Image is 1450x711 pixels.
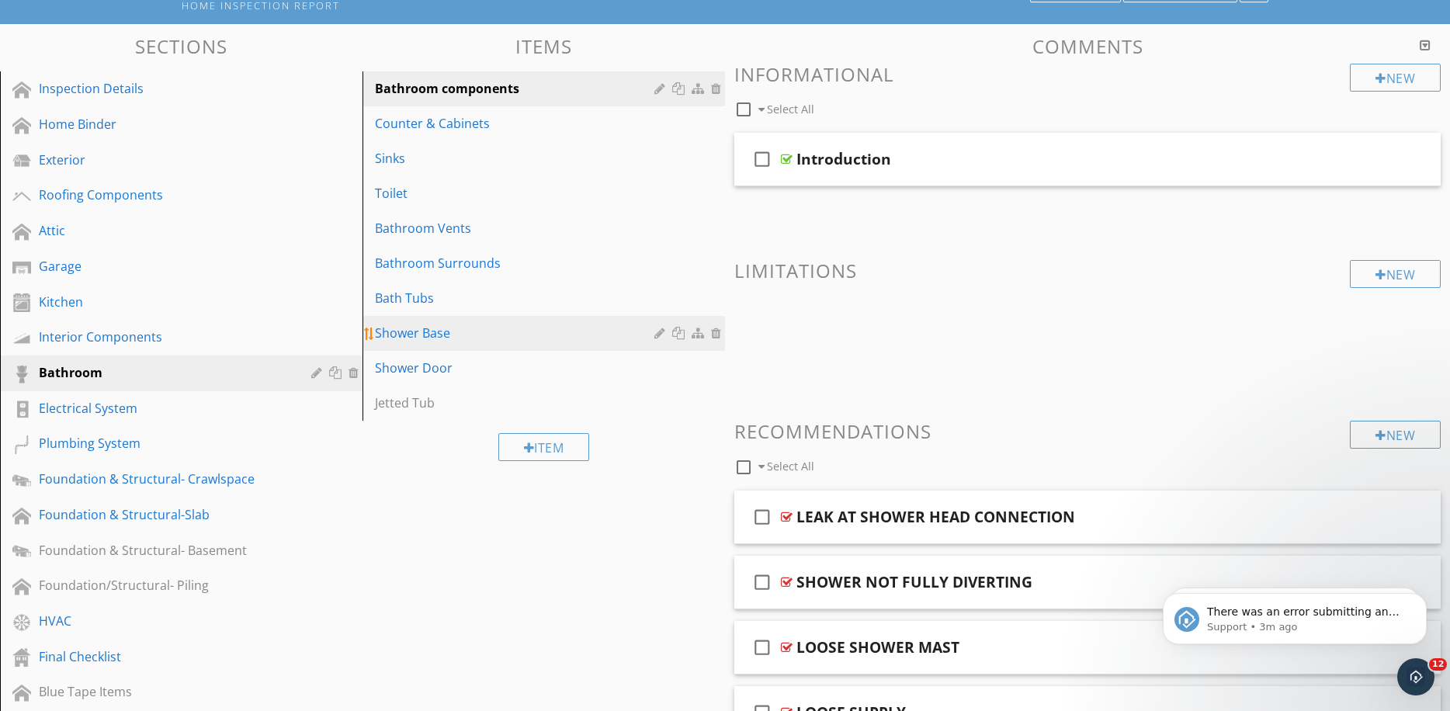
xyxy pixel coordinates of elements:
h3: Recommendations [734,421,1441,442]
div: New [1350,260,1441,288]
div: Inspection Details [39,79,289,98]
i: check_box_outline_blank [750,140,775,178]
i: check_box_outline_blank [750,629,775,666]
div: LEAK AT SHOWER HEAD CONNECTION [796,508,1075,526]
div: Shower Door [375,359,659,377]
div: Electrical System [39,399,289,418]
div: Toilet [375,184,659,203]
div: Foundation & Structural- Basement [39,541,289,560]
div: Shower Base [375,324,659,342]
div: HVAC [39,612,289,630]
div: Garage [39,257,289,276]
div: Foundation & Structural- Crawlspace [39,470,289,488]
span: Select All [767,102,814,116]
div: Blue Tape Items [39,682,289,701]
div: Exterior [39,151,289,169]
h3: Limitations [734,260,1441,281]
div: Sinks [375,149,659,168]
div: Interior Components [39,328,289,346]
i: check_box_outline_blank [750,498,775,536]
div: Item [498,433,590,461]
div: Bathroom Vents [375,219,659,238]
div: Kitchen [39,293,289,311]
div: Plumbing System [39,434,289,453]
div: LOOSE SHOWER MAST [796,638,959,657]
div: Jetted Tub [375,394,659,412]
h3: Informational [734,64,1441,85]
h3: Comments [734,36,1441,57]
h3: Items [362,36,725,57]
div: Attic [39,221,289,240]
div: Bathroom components [375,79,659,98]
div: Bathroom Surrounds [375,254,659,272]
i: check_box_outline_blank [750,564,775,601]
div: Introduction [796,150,891,168]
div: Bathroom [39,363,289,382]
div: Final Checklist [39,647,289,666]
div: SHOWER NOT FULLY DIVERTING [796,573,1032,591]
iframe: Intercom notifications message [1140,560,1450,669]
iframe: Intercom live chat [1397,658,1434,695]
div: Counter & Cabinets [375,114,659,133]
div: Foundation/Structural- Piling [39,576,289,595]
div: Bath Tubs [375,289,659,307]
div: New [1350,421,1441,449]
div: New [1350,64,1441,92]
div: Home Binder [39,115,289,134]
span: 12 [1429,658,1447,671]
span: Select All [767,459,814,473]
div: Foundation & Structural-Slab [39,505,289,524]
div: Roofing Components [39,186,289,204]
